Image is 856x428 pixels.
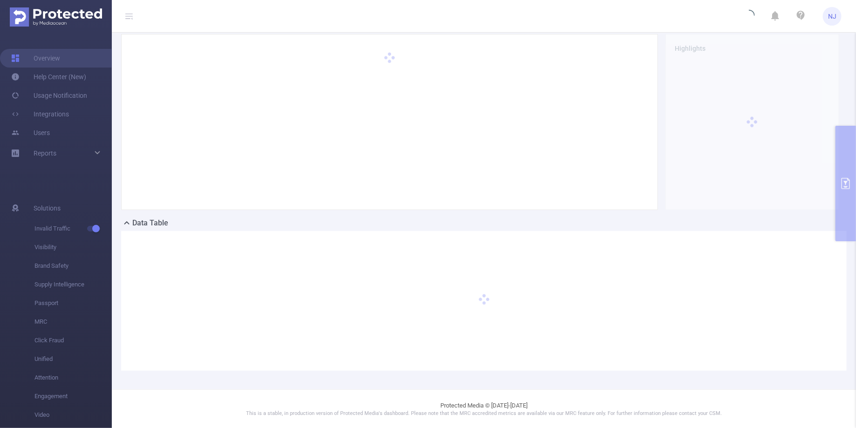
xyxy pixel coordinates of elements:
[34,257,112,275] span: Brand Safety
[34,294,112,313] span: Passport
[11,105,69,123] a: Integrations
[34,313,112,331] span: MRC
[34,199,61,217] span: Solutions
[828,7,836,26] span: NJ
[744,10,755,23] i: icon: loading
[34,368,112,387] span: Attention
[34,144,56,163] a: Reports
[34,406,112,424] span: Video
[11,49,60,68] a: Overview
[11,86,87,105] a: Usage Notification
[11,123,50,142] a: Users
[11,68,86,86] a: Help Center (New)
[34,331,112,350] span: Click Fraud
[132,217,168,229] h2: Data Table
[135,410,833,418] p: This is a stable, in production version of Protected Media's dashboard. Please note that the MRC ...
[10,7,102,27] img: Protected Media
[34,350,112,368] span: Unified
[34,219,112,238] span: Invalid Traffic
[34,149,56,157] span: Reports
[34,275,112,294] span: Supply Intelligence
[34,387,112,406] span: Engagement
[34,238,112,257] span: Visibility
